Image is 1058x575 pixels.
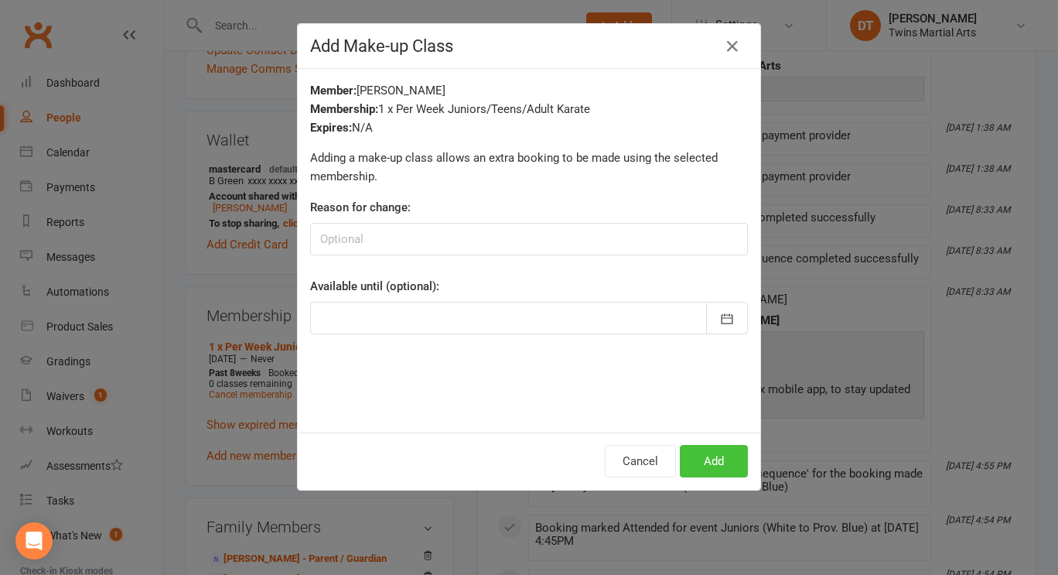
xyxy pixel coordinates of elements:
strong: Expires: [310,121,352,135]
p: Adding a make-up class allows an extra booking to be made using the selected membership. [310,149,748,186]
button: Close [720,34,745,59]
button: Add [680,445,748,477]
div: N/A [310,118,748,137]
label: Reason for change: [310,198,411,217]
div: 1 x Per Week Juniors/Teens/Adult Karate [310,100,748,118]
strong: Membership: [310,102,378,116]
strong: Member: [310,84,357,98]
h4: Add Make-up Class [310,36,748,56]
label: Available until (optional): [310,277,439,296]
input: Optional [310,223,748,255]
div: Open Intercom Messenger [15,522,53,560]
div: [PERSON_NAME] [310,81,748,100]
button: Cancel [605,445,676,477]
